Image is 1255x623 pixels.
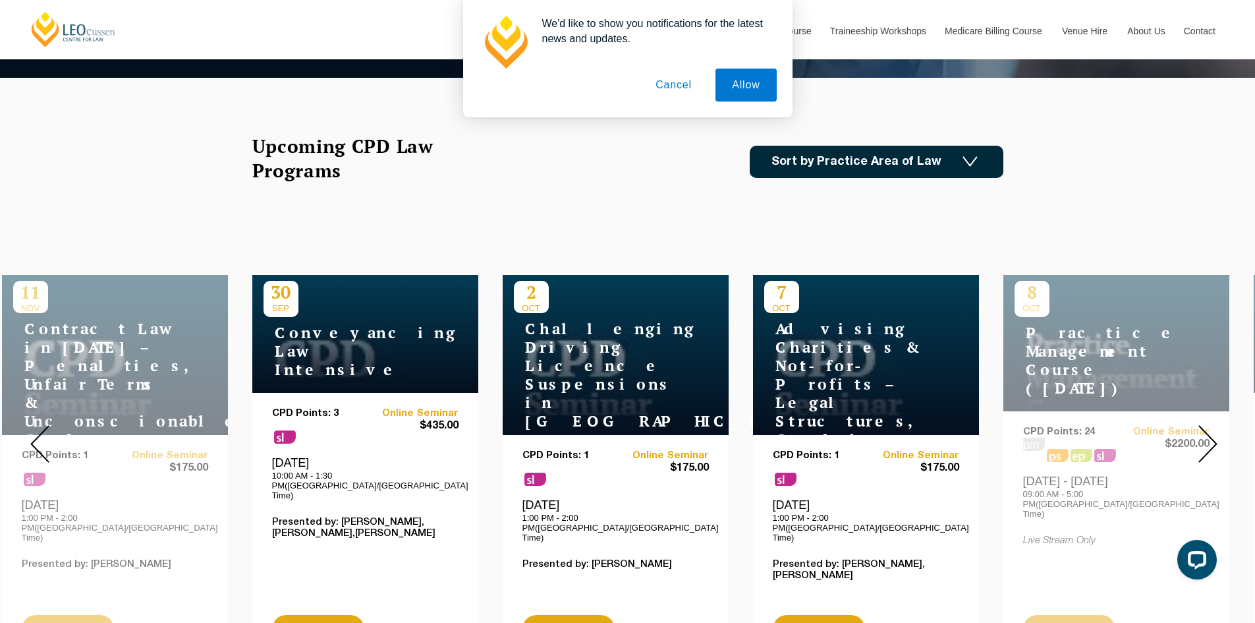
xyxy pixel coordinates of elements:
[773,513,959,543] p: 1:00 PM - 2:00 PM([GEOGRAPHIC_DATA]/[GEOGRAPHIC_DATA] Time)
[615,461,709,475] span: $175.00
[773,498,959,543] div: [DATE]
[524,473,546,486] span: sl
[514,281,549,303] p: 2
[274,430,296,444] span: sl
[764,320,929,486] h4: Advising Charities & Not-for-Profits – Legal Structures, Compliance & Risk Management
[615,450,709,461] a: Online Seminar
[866,461,959,475] span: $175.00
[272,456,459,500] div: [DATE]
[479,16,532,69] img: notification icon
[264,324,428,379] h4: Conveyancing Law Intensive
[522,450,616,461] p: CPD Points: 1
[1167,535,1222,590] iframe: LiveChat chat widget
[1198,425,1217,463] img: Next
[773,450,866,461] p: CPD Points: 1
[522,513,709,543] p: 1:00 PM - 2:00 PM([GEOGRAPHIC_DATA]/[GEOGRAPHIC_DATA] Time)
[522,559,709,570] p: Presented by: [PERSON_NAME]
[764,303,799,313] span: OCT
[272,517,459,539] p: Presented by: [PERSON_NAME],[PERSON_NAME],[PERSON_NAME]
[272,471,459,500] p: 10:00 AM - 1:30 PM([GEOGRAPHIC_DATA]/[GEOGRAPHIC_DATA] Time)
[866,450,959,461] a: Online Seminar
[365,419,459,433] span: $435.00
[775,473,796,486] span: sl
[750,146,1003,178] a: Sort by Practice Area of Law
[264,281,298,303] p: 30
[962,156,978,167] img: Icon
[272,408,366,419] p: CPD Points: 3
[514,320,679,430] h4: Challenging Driving Licence Suspensions in [GEOGRAPHIC_DATA]
[715,69,776,102] button: Allow
[639,69,708,102] button: Cancel
[264,303,298,313] span: SEP
[30,425,49,463] img: Prev
[522,498,709,543] div: [DATE]
[365,408,459,419] a: Online Seminar
[764,281,799,303] p: 7
[532,16,777,46] div: We'd like to show you notifications for the latest news and updates.
[514,303,549,313] span: OCT
[252,134,466,183] h2: Upcoming CPD Law Programs
[773,559,959,581] p: Presented by: [PERSON_NAME],[PERSON_NAME]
